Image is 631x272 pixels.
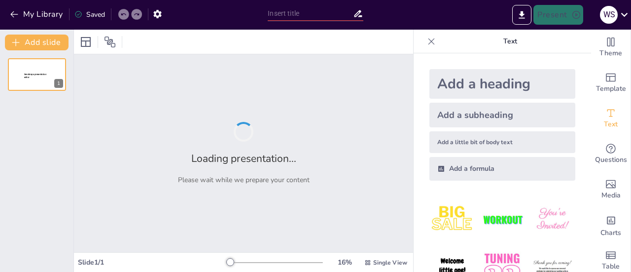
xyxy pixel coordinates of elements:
[600,6,618,24] div: W S
[8,58,66,91] div: 1
[533,5,583,25] button: Present
[604,119,618,130] span: Text
[591,172,631,207] div: Add images, graphics, shapes or video
[268,6,352,21] input: Insert title
[600,5,618,25] button: W S
[191,152,296,165] h2: Loading presentation...
[5,35,69,50] button: Add slide
[596,83,626,94] span: Template
[602,261,620,272] span: Table
[429,131,575,153] div: Add a little bit of body text
[591,101,631,136] div: Add text boxes
[429,196,475,242] img: 1.jpeg
[601,190,621,201] span: Media
[24,73,46,78] span: Sendsteps presentation editor
[7,6,67,22] button: My Library
[429,157,575,181] div: Add a formula
[479,196,525,242] img: 2.jpeg
[104,36,116,48] span: Position
[591,207,631,243] div: Add charts and graphs
[78,258,228,267] div: Slide 1 / 1
[373,259,407,267] span: Single View
[512,5,531,25] button: Export to PowerPoint
[600,228,621,238] span: Charts
[178,175,310,185] p: Please wait while we prepare your content
[439,30,581,53] p: Text
[74,10,105,19] div: Saved
[591,30,631,65] div: Change the overall theme
[333,258,356,267] div: 16 %
[529,196,575,242] img: 3.jpeg
[429,69,575,99] div: Add a heading
[591,65,631,101] div: Add ready made slides
[78,34,94,50] div: Layout
[591,136,631,172] div: Get real-time input from your audience
[595,155,627,165] span: Questions
[54,79,63,88] div: 1
[429,103,575,127] div: Add a subheading
[599,48,622,59] span: Theme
